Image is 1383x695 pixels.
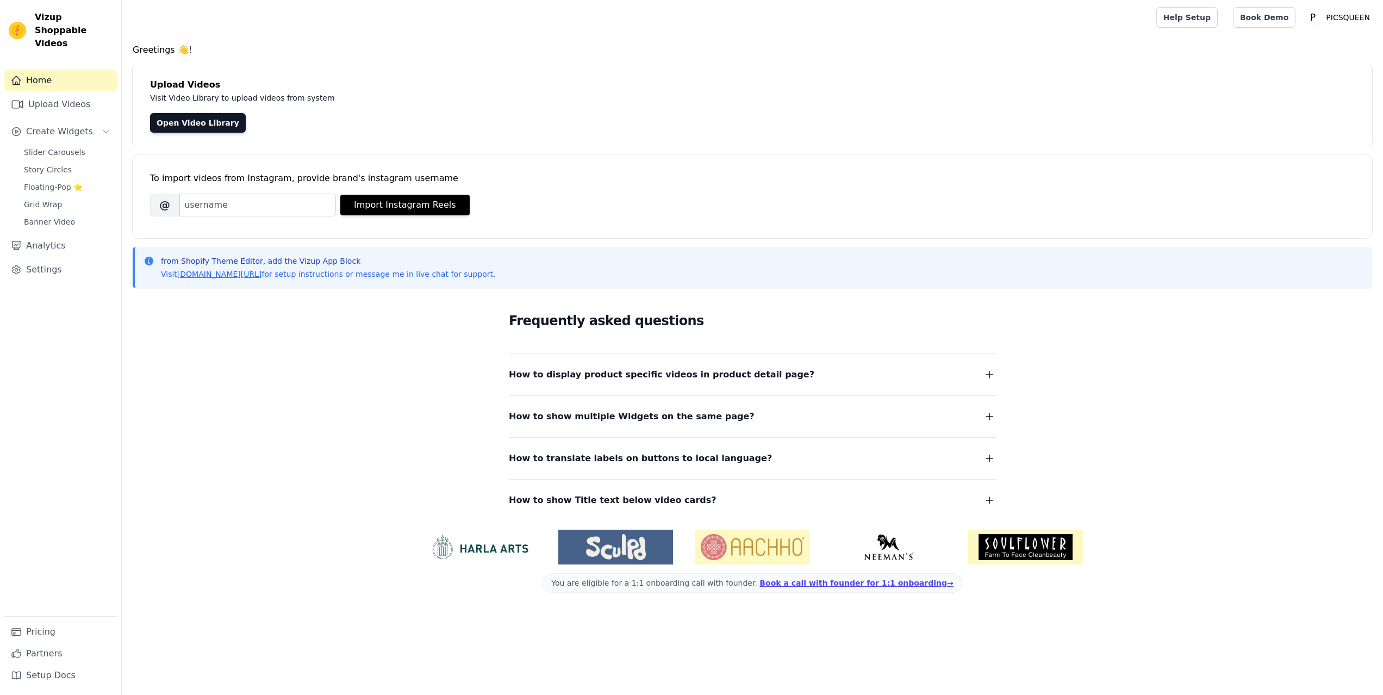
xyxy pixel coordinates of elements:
span: @ [150,194,179,216]
a: Banner Video [17,214,117,229]
span: Banner Video [24,216,75,227]
a: Open Video Library [150,113,246,133]
span: How to translate labels on buttons to local language? [509,451,772,466]
a: Grid Wrap [17,197,117,212]
a: Setup Docs [4,665,117,686]
button: How to display product specific videos in product detail page? [509,367,996,382]
span: How to show multiple Widgets on the same page? [509,409,755,424]
h2: Frequently asked questions [509,310,996,332]
img: Aachho [695,530,809,564]
text: P [1310,12,1316,23]
button: P PICSQUEEN [1304,8,1374,27]
button: How to show Title text below video cards? [509,493,996,508]
a: Help Setup [1156,7,1218,28]
span: How to display product specific videos in product detail page? [509,367,814,382]
a: Book Demo [1233,7,1295,28]
h4: Greetings 👋! [133,44,1372,57]
img: Vizup [9,22,26,39]
span: How to show Title text below video cards? [509,493,717,508]
span: Floating-Pop ⭐ [24,182,83,193]
p: Visit for setup instructions or message me in live chat for support. [161,269,495,280]
img: Soulflower [968,530,1083,564]
p: from Shopify Theme Editor, add the Vizup App Block [161,256,495,266]
h4: Upload Videos [150,78,1355,91]
a: Story Circles [17,162,117,177]
a: [DOMAIN_NAME][URL] [177,270,262,278]
a: Analytics [4,235,117,257]
span: Story Circles [24,164,72,175]
a: Upload Videos [4,94,117,115]
a: Slider Carousels [17,145,117,160]
span: Create Widgets [26,125,93,138]
a: Pricing [4,621,117,643]
button: Import Instagram Reels [340,195,470,215]
button: How to translate labels on buttons to local language? [509,451,996,466]
img: Sculpd US [558,534,673,560]
a: Book a call with founder for 1:1 onboarding [759,579,953,587]
span: Grid Wrap [24,199,62,210]
button: How to show multiple Widgets on the same page? [509,409,996,424]
span: Slider Carousels [24,147,85,158]
img: HarlaArts [422,534,537,560]
span: Vizup Shoppable Videos [35,11,113,50]
a: Home [4,70,117,91]
img: Neeman's [832,534,946,560]
input: username [179,194,336,216]
a: Settings [4,259,117,281]
a: Floating-Pop ⭐ [17,179,117,195]
a: Partners [4,643,117,665]
div: To import videos from Instagram, provide brand's instagram username [150,172,1355,185]
p: Visit Video Library to upload videos from system [150,91,637,104]
p: PICSQUEEN [1322,8,1374,27]
button: Create Widgets [4,121,117,142]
